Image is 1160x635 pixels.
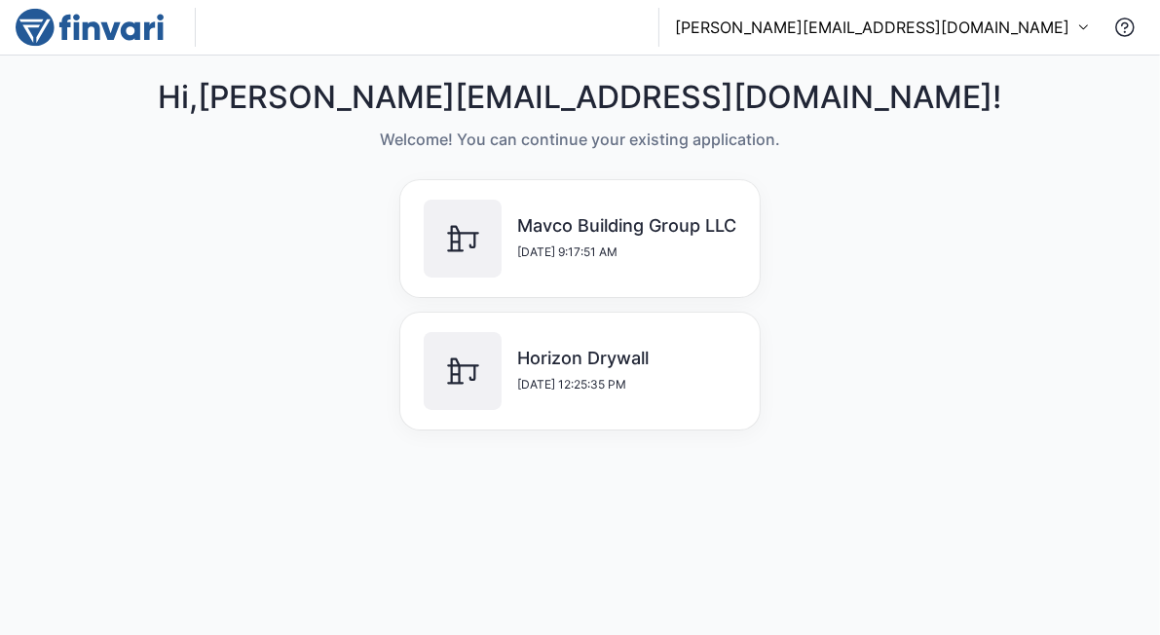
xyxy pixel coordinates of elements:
div: Mavco Building Group LLC[DATE] 9:17:51 AM [385,172,775,305]
h6: Welcome! You can continue your existing application. [159,128,1002,152]
div: Horizon Drywall[DATE] 12:25:35 PM [385,305,775,437]
h4: Hi, [PERSON_NAME][EMAIL_ADDRESS][DOMAIN_NAME] ! [159,79,1002,116]
span: [DATE] 9:17:51 AM [517,243,736,262]
button: [PERSON_NAME][EMAIL_ADDRESS][DOMAIN_NAME] [675,16,1090,39]
h6: Horizon Drywall [517,348,649,369]
button: Contact Support [1105,8,1144,47]
p: [PERSON_NAME][EMAIL_ADDRESS][DOMAIN_NAME] [675,16,1069,39]
span: [DATE] 12:25:35 PM [517,375,649,394]
img: logo [16,8,164,47]
h6: Mavco Building Group LLC [517,215,736,237]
